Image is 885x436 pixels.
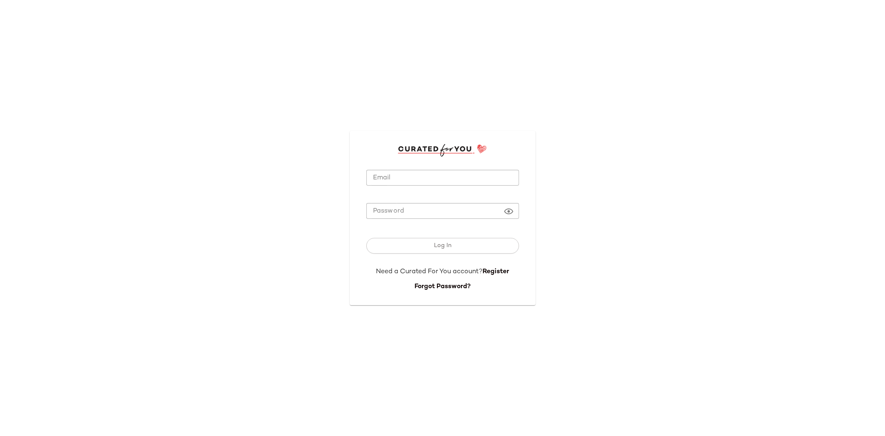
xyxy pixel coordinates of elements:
[483,268,509,275] a: Register
[414,283,471,290] a: Forgot Password?
[376,268,483,275] span: Need a Curated For You account?
[434,242,451,249] span: Log In
[398,144,487,157] img: cfy_login_logo.DGdB1djN.svg
[366,238,519,254] button: Log In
